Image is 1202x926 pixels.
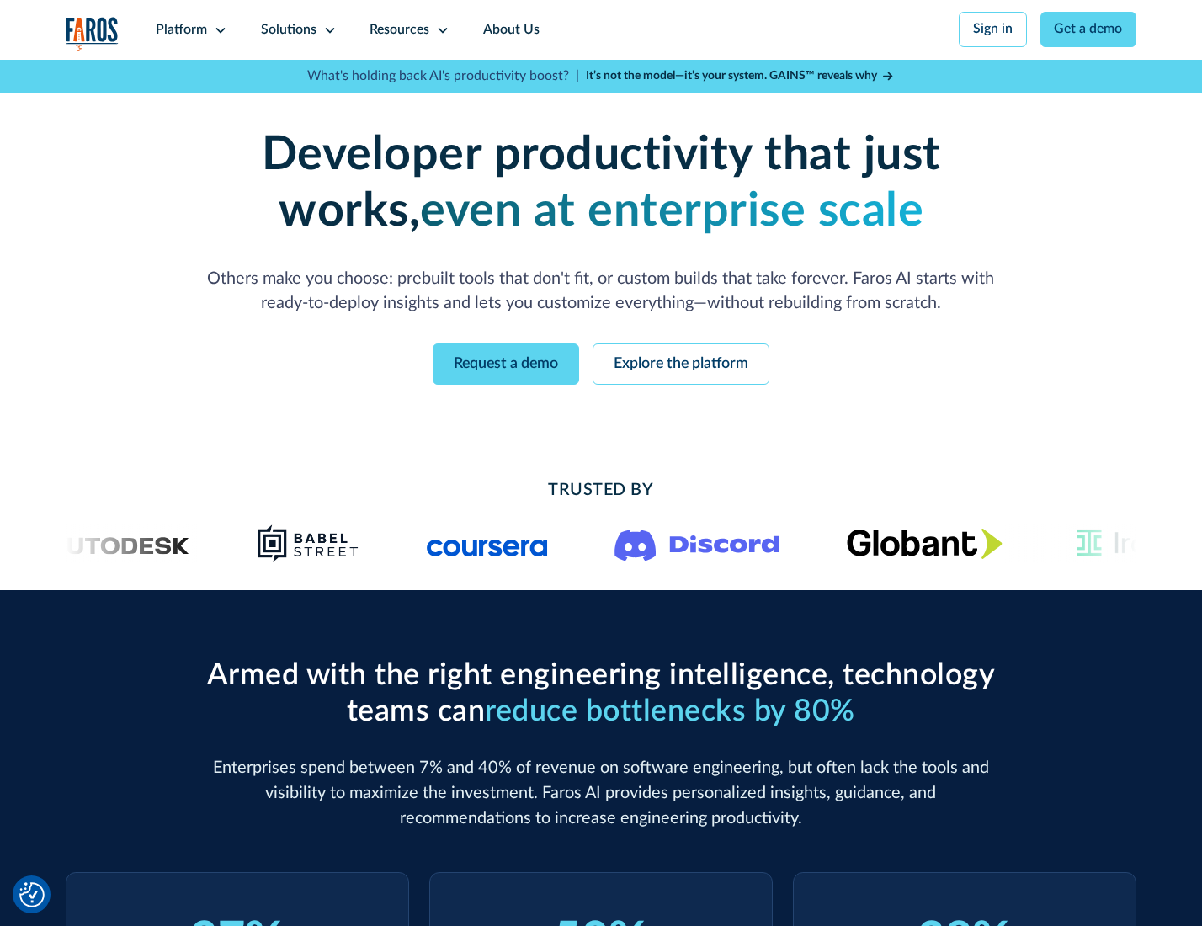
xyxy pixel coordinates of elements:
[586,70,877,82] strong: It’s not the model—it’s your system. GAINS™ reveals why
[959,12,1027,47] a: Sign in
[66,17,120,51] a: home
[586,67,896,85] a: It’s not the model—it’s your system. GAINS™ reveals why
[199,478,1003,503] h2: Trusted By
[1040,12,1137,47] a: Get a demo
[199,267,1003,317] p: Others make you choose: prebuilt tools that don't fit, or custom builds that take forever. Faros ...
[19,882,45,907] img: Revisit consent button
[370,20,429,40] div: Resources
[593,343,769,385] a: Explore the platform
[433,343,579,385] a: Request a demo
[846,528,1002,559] img: Globant's logo
[199,657,1003,730] h2: Armed with the right engineering intelligence, technology teams can
[19,882,45,907] button: Cookie Settings
[261,20,316,40] div: Solutions
[614,526,779,561] img: Logo of the communication platform Discord.
[257,524,359,564] img: Babel Street logo png
[485,696,855,726] span: reduce bottlenecks by 80%
[426,530,547,557] img: Logo of the online learning platform Coursera.
[262,131,941,235] strong: Developer productivity that just works,
[156,20,207,40] div: Platform
[66,17,120,51] img: Logo of the analytics and reporting company Faros.
[420,188,923,235] strong: even at enterprise scale
[199,756,1003,831] p: Enterprises spend between 7% and 40% of revenue on software engineering, but often lack the tools...
[307,67,579,87] p: What's holding back AI's productivity boost? |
